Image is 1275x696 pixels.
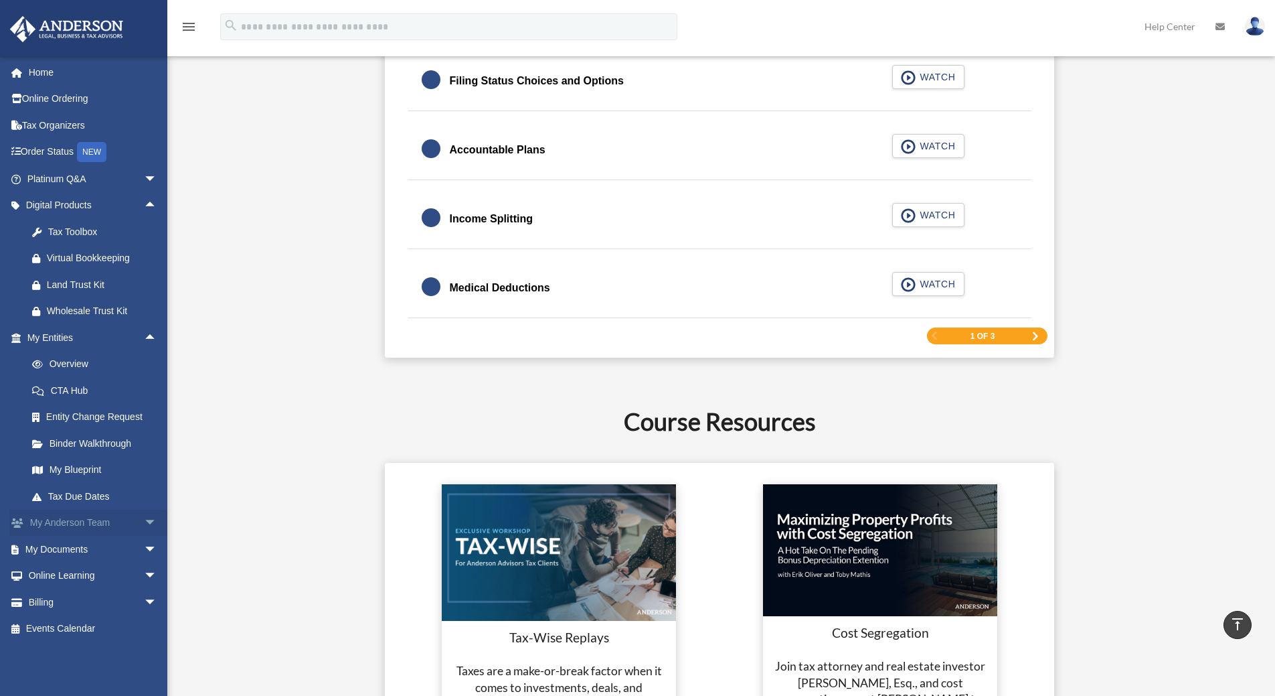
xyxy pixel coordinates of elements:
a: Filing Status Choices and Options WATCH [422,65,1018,97]
a: My Blueprint [19,457,177,484]
button: WATCH [892,65,964,89]
div: Wholesale Trust Kit [47,303,161,320]
a: Tax Organizers [9,112,177,139]
div: NEW [77,142,106,162]
span: arrow_drop_down [144,589,171,616]
button: WATCH [892,203,964,227]
div: Filing Status Choices and Options [450,72,624,90]
span: arrow_drop_up [144,192,171,220]
a: Accountable Plans WATCH [422,134,1018,166]
div: Virtual Bookkeeping [47,250,161,267]
a: Binder Walkthrough [19,430,177,457]
a: Online Ordering [9,86,177,113]
a: Events Calendar [9,616,177,642]
div: Tax Toolbox [47,224,161,240]
i: search [224,18,238,33]
img: User Pic [1245,17,1265,36]
a: Billingarrow_drop_down [9,589,177,616]
h2: Course Resources [228,405,1212,438]
h3: Tax-Wise Replays [450,629,668,647]
button: WATCH [892,134,964,158]
img: taxwise-replay.png [442,484,676,621]
span: arrow_drop_down [144,510,171,537]
a: Home [9,59,177,86]
div: Land Trust Kit [47,277,161,293]
a: My Entitiesarrow_drop_up [9,324,177,351]
div: Income Splitting [450,210,533,228]
a: Land Trust Kit [19,271,177,298]
img: Anderson Advisors Platinum Portal [6,16,127,42]
h3: Cost Segregation [771,624,989,642]
a: Next Page [1031,332,1039,341]
span: arrow_drop_up [144,324,171,352]
div: Accountable Plans [450,141,545,159]
i: vertical_align_top [1229,616,1246,632]
img: cost-seg-update.jpg [763,484,997,616]
a: Medical Deductions WATCH [422,272,1018,304]
a: Virtual Bookkeeping [19,245,177,272]
a: Overview [19,351,177,378]
span: WATCH [916,208,955,222]
a: My Anderson Teamarrow_drop_down [9,510,177,537]
a: Order StatusNEW [9,139,177,166]
span: arrow_drop_down [144,165,171,193]
a: Digital Productsarrow_drop_up [9,192,177,219]
a: Platinum Q&Aarrow_drop_down [9,165,177,192]
span: WATCH [916,70,955,84]
button: WATCH [892,272,964,296]
span: 1 of 3 [970,332,995,340]
a: Wholesale Trust Kit [19,298,177,325]
a: Tax Due Dates [19,483,177,510]
span: WATCH [916,139,955,153]
a: Entity Change Request [19,404,177,431]
span: arrow_drop_down [144,536,171,563]
span: WATCH [916,277,955,291]
a: Income Splitting WATCH [422,203,1018,235]
a: Tax Toolbox [19,218,177,245]
span: arrow_drop_down [144,563,171,590]
a: CTA Hub [19,377,177,404]
a: menu [181,23,197,35]
i: menu [181,19,197,35]
a: vertical_align_top [1223,611,1252,639]
div: Medical Deductions [450,279,550,297]
a: My Documentsarrow_drop_down [9,536,177,563]
a: Online Learningarrow_drop_down [9,563,177,589]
